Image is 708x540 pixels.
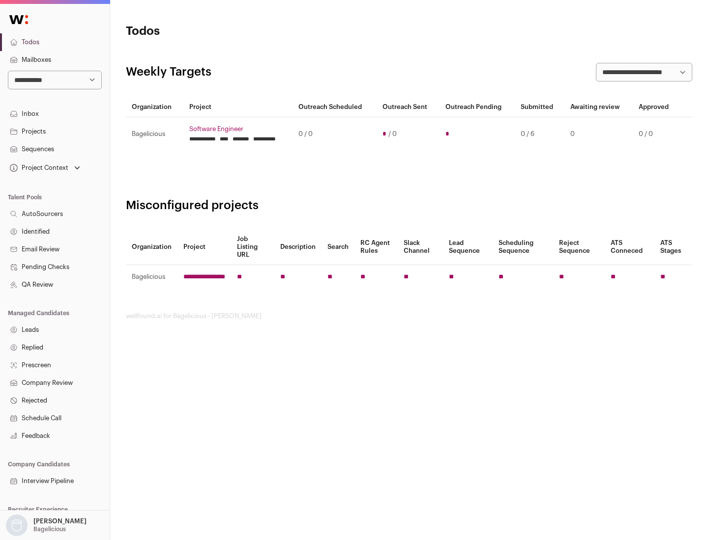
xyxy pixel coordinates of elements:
td: 0 / 0 [633,117,679,151]
div: Project Context [8,164,68,172]
th: Description [274,229,322,265]
button: Open dropdown [4,514,88,536]
th: Lead Sequence [443,229,493,265]
th: ATS Conneced [605,229,654,265]
h1: Todos [126,24,315,39]
td: 0 / 6 [515,117,564,151]
p: Bagelicious [33,525,66,533]
img: nopic.png [6,514,28,536]
th: Scheduling Sequence [493,229,553,265]
th: Approved [633,97,679,117]
td: 0 [564,117,633,151]
th: Organization [126,97,183,117]
a: Software Engineer [189,125,287,133]
th: Project [177,229,231,265]
th: Job Listing URL [231,229,274,265]
h2: Misconfigured projects [126,198,692,214]
th: Outreach Pending [440,97,515,117]
p: [PERSON_NAME] [33,517,87,525]
footer: wellfound:ai for Bagelicious - [PERSON_NAME] [126,312,692,320]
th: RC Agent Rules [354,229,397,265]
th: Outreach Sent [377,97,440,117]
th: Outreach Scheduled [293,97,376,117]
th: Reject Sequence [553,229,605,265]
th: Project [183,97,293,117]
span: / 0 [388,130,397,138]
th: Submitted [515,97,564,117]
td: Bagelicious [126,117,183,151]
td: Bagelicious [126,265,177,289]
h2: Weekly Targets [126,64,211,80]
td: 0 / 0 [293,117,376,151]
th: Slack Channel [398,229,443,265]
th: Awaiting review [564,97,633,117]
th: Search [322,229,354,265]
button: Open dropdown [8,161,82,175]
th: Organization [126,229,177,265]
img: Wellfound [4,10,33,29]
th: ATS Stages [654,229,692,265]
